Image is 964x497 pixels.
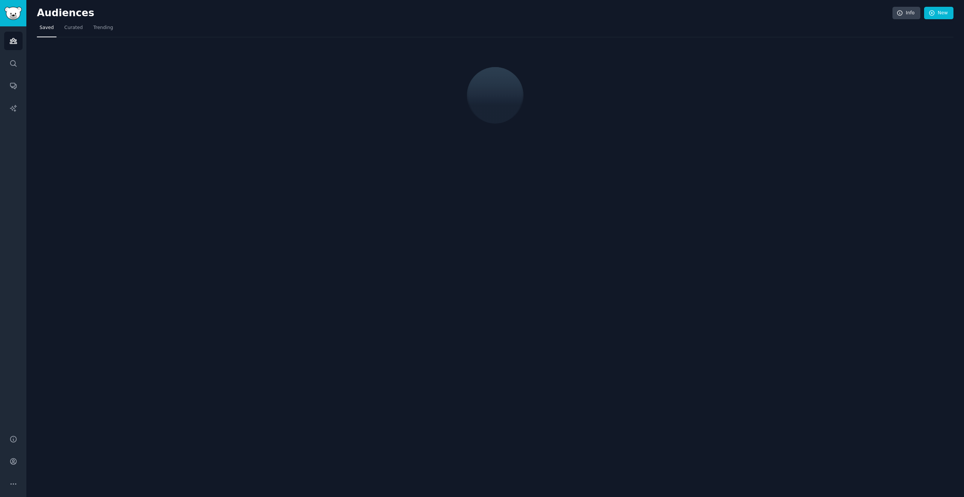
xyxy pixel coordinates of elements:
a: New [924,7,953,20]
a: Saved [37,22,56,37]
span: Saved [40,24,54,31]
h2: Audiences [37,7,892,19]
span: Trending [93,24,113,31]
img: GummySearch logo [5,7,22,20]
a: Curated [62,22,85,37]
a: Info [892,7,920,20]
span: Curated [64,24,83,31]
a: Trending [91,22,116,37]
